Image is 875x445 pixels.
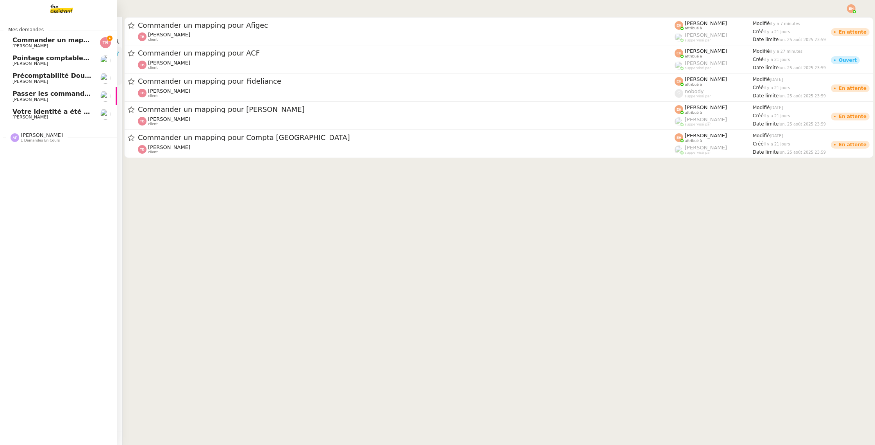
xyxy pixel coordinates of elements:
[675,21,683,30] img: svg
[148,150,158,154] span: client
[753,37,779,42] span: Date limite
[685,122,711,127] span: suppervisé par
[12,90,159,97] span: Passer les commandes de livres Impactes
[148,116,190,122] span: [PERSON_NAME]
[138,106,675,113] span: Commander un mapping pour [PERSON_NAME]
[685,66,711,70] span: suppervisé par
[675,88,753,99] app-user-label: suppervisé par
[148,88,190,94] span: [PERSON_NAME]
[12,97,48,102] span: [PERSON_NAME]
[138,117,146,126] img: svg
[138,144,675,154] app-user-detailed-label: client
[753,77,770,82] span: Modifié
[839,86,866,91] div: En attente
[4,26,48,34] span: Mes demandes
[753,133,770,138] span: Modifié
[753,48,770,54] span: Modifié
[764,114,790,118] span: il y a 21 jours
[839,58,857,63] div: Ouvert
[685,83,702,87] span: attribué à
[675,48,753,58] app-user-label: attribué à
[675,104,753,115] app-user-label: attribué à
[770,106,783,110] span: [DATE]
[685,88,704,94] span: nobody
[685,104,727,110] span: [PERSON_NAME]
[770,49,803,54] span: il y a 27 minutes
[138,50,675,57] span: Commander un mapping pour ACF
[12,54,125,62] span: Pointage comptable - août 2025
[770,134,783,138] span: [DATE]
[779,94,826,98] span: lun. 25 août 2025 23:59
[12,108,110,115] span: Votre identité a été vérifiée
[12,43,48,48] span: [PERSON_NAME]
[148,32,190,38] span: [PERSON_NAME]
[148,66,158,70] span: client
[21,138,60,143] span: 1 demandes en cours
[675,33,683,41] img: users%2FyQfMwtYgTqhRP2YHWHmG2s2LYaD3%2Favatar%2Fprofile-pic.png
[764,30,790,34] span: il y a 21 jours
[685,94,711,99] span: suppervisé par
[138,32,675,42] app-user-detailed-label: client
[21,132,63,138] span: [PERSON_NAME]
[847,4,855,13] img: svg
[12,72,121,79] span: Précomptabilité Dougs- [DATE]
[779,38,826,42] span: lun. 25 août 2025 23:59
[753,141,764,147] span: Créé
[685,145,727,151] span: [PERSON_NAME]
[685,139,702,143] span: attribué à
[764,57,790,62] span: il y a 21 jours
[753,57,764,62] span: Créé
[753,149,779,155] span: Date limite
[138,88,675,98] app-user-detailed-label: client
[839,114,866,119] div: En attente
[839,30,866,34] div: En attente
[148,144,190,150] span: [PERSON_NAME]
[753,85,764,90] span: Créé
[753,93,779,99] span: Date limite
[138,22,675,29] span: Commander un mapping pour Afigec
[779,66,826,70] span: lun. 25 août 2025 23:59
[138,134,675,141] span: Commander un mapping pour Compta [GEOGRAPHIC_DATA]
[685,133,727,138] span: [PERSON_NAME]
[675,133,753,143] app-user-label: attribué à
[753,113,764,118] span: Créé
[12,61,48,66] span: [PERSON_NAME]
[753,105,770,110] span: Modifié
[148,38,158,42] span: client
[770,77,783,82] span: [DATE]
[675,117,753,127] app-user-label: suppervisé par
[685,32,727,38] span: [PERSON_NAME]
[753,21,770,26] span: Modifié
[138,78,675,85] span: Commander un mapping pour Fideliance
[753,65,779,70] span: Date limite
[675,76,753,86] app-user-label: attribué à
[100,55,111,66] img: users%2FABbKNE6cqURruDjcsiPjnOKQJp72%2Favatar%2F553dd27b-fe40-476d-bebb-74bc1599d59c
[685,26,702,31] span: attribué à
[148,122,158,126] span: client
[12,36,133,44] span: Commander un mapping pour ACF
[675,60,753,70] app-user-label: suppervisé par
[675,61,683,70] img: users%2FyQfMwtYgTqhRP2YHWHmG2s2LYaD3%2Favatar%2Fprofile-pic.png
[764,86,790,90] span: il y a 21 jours
[675,49,683,57] img: svg
[11,133,19,142] img: svg
[685,151,711,155] span: suppervisé par
[138,116,675,126] app-user-detailed-label: client
[675,145,683,154] img: users%2FyQfMwtYgTqhRP2YHWHmG2s2LYaD3%2Favatar%2Fprofile-pic.png
[685,48,727,54] span: [PERSON_NAME]
[138,89,146,97] img: svg
[138,61,146,69] img: svg
[753,121,779,127] span: Date limite
[675,117,683,126] img: users%2FyQfMwtYgTqhRP2YHWHmG2s2LYaD3%2Favatar%2Fprofile-pic.png
[685,60,727,66] span: [PERSON_NAME]
[12,79,48,84] span: [PERSON_NAME]
[764,142,790,146] span: il y a 21 jours
[138,32,146,41] img: svg
[148,60,190,66] span: [PERSON_NAME]
[675,145,753,155] app-user-label: suppervisé par
[839,142,866,147] div: En attente
[138,145,146,154] img: svg
[685,38,711,43] span: suppervisé par
[779,122,826,126] span: lun. 25 août 2025 23:59
[770,22,800,26] span: il y a 7 minutes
